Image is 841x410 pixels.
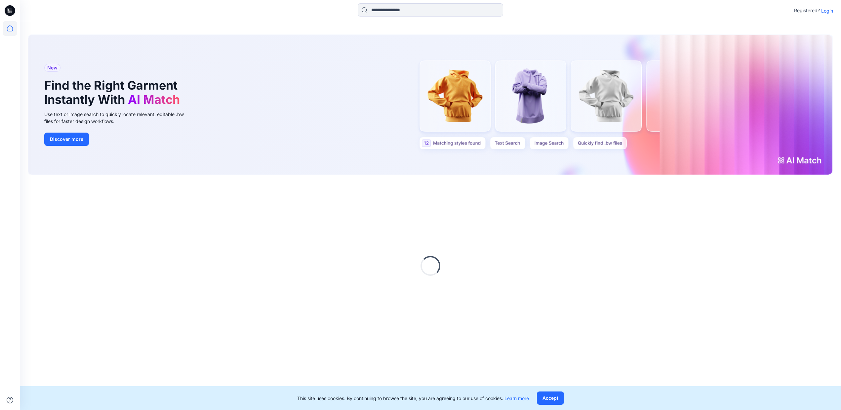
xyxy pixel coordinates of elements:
[128,92,180,107] span: AI Match
[44,111,193,125] div: Use text or image search to quickly locate relevant, editable .bw files for faster design workflows.
[44,78,183,107] h1: Find the Right Garment Instantly With
[504,395,529,401] a: Learn more
[821,7,833,14] p: Login
[47,64,58,72] span: New
[537,391,564,405] button: Accept
[794,7,820,15] p: Registered?
[44,133,89,146] button: Discover more
[297,395,529,402] p: This site uses cookies. By continuing to browse the site, you are agreeing to our use of cookies.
